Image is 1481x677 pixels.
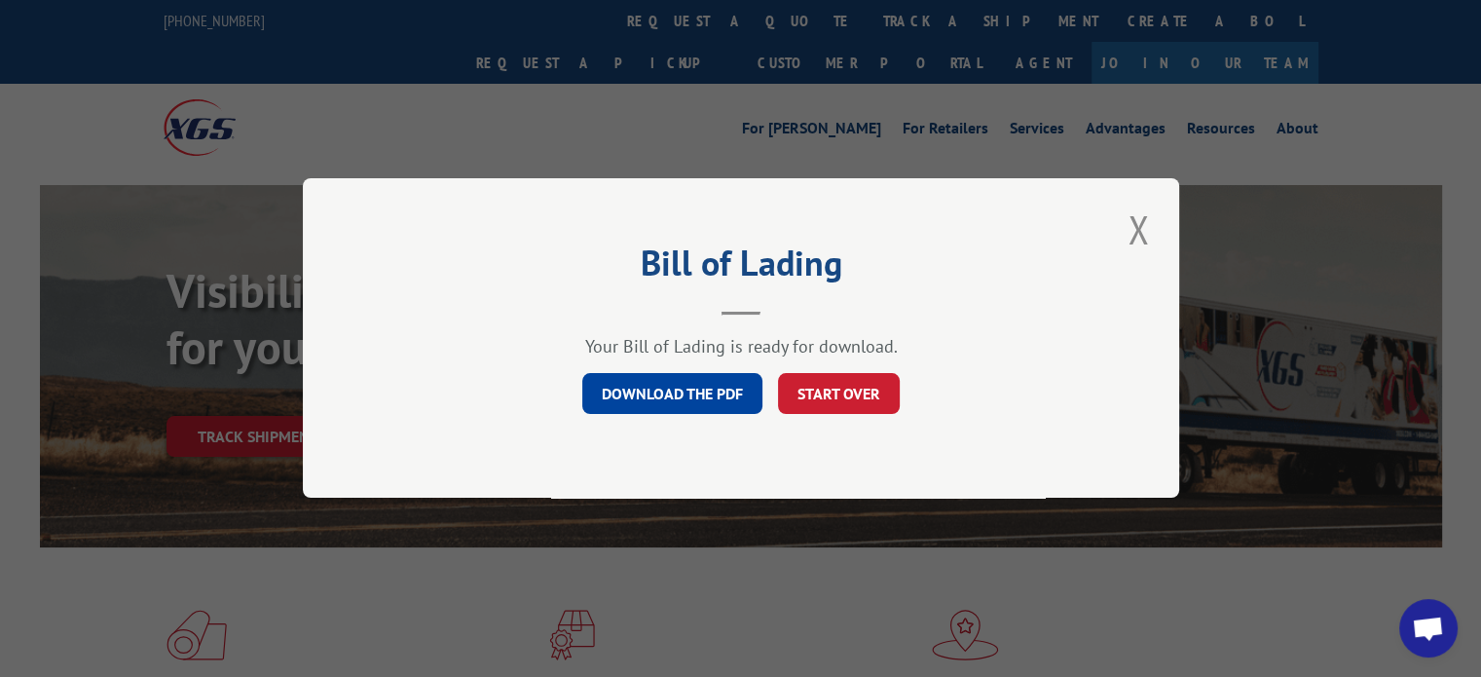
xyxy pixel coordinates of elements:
a: DOWNLOAD THE PDF [582,374,762,415]
button: Close modal [1122,203,1155,256]
a: Open chat [1399,599,1458,658]
h2: Bill of Lading [400,249,1082,286]
button: START OVER [778,374,900,415]
div: Your Bill of Lading is ready for download. [400,336,1082,358]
